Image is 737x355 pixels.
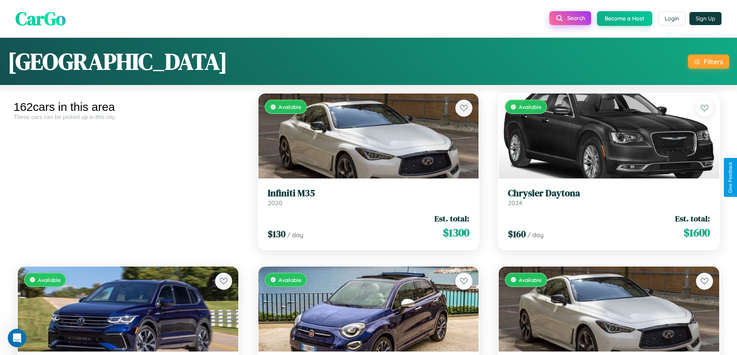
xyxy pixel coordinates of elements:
[287,231,303,239] span: / day
[8,46,227,77] h1: [GEOGRAPHIC_DATA]
[8,329,26,347] iframe: Intercom live chat
[38,277,61,283] span: Available
[508,188,710,199] h3: Chrysler Daytona
[519,104,542,110] span: Available
[728,162,733,193] div: Give Feedback
[597,11,652,26] button: Become a Host
[279,277,301,283] span: Available
[527,231,544,239] span: / day
[268,188,470,199] h3: Infiniti M35
[443,225,469,240] span: $ 1300
[675,213,710,224] span: Est. total:
[434,213,469,224] span: Est. total:
[508,199,522,207] span: 2024
[684,225,710,240] span: $ 1600
[14,100,243,114] div: 162 cars in this area
[268,199,282,207] span: 2020
[519,277,542,283] span: Available
[567,15,585,22] span: Search
[15,6,66,31] span: CarGo
[689,12,722,25] button: Sign Up
[268,228,286,240] span: $ 130
[688,54,729,69] button: Filters
[549,11,591,25] button: Search
[508,228,526,240] span: $ 160
[704,58,723,66] div: Filters
[658,12,686,25] button: Login
[268,188,470,207] a: Infiniti M352020
[279,104,301,110] span: Available
[14,114,243,120] div: These cars can be picked up in this city.
[508,188,710,207] a: Chrysler Daytona2024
